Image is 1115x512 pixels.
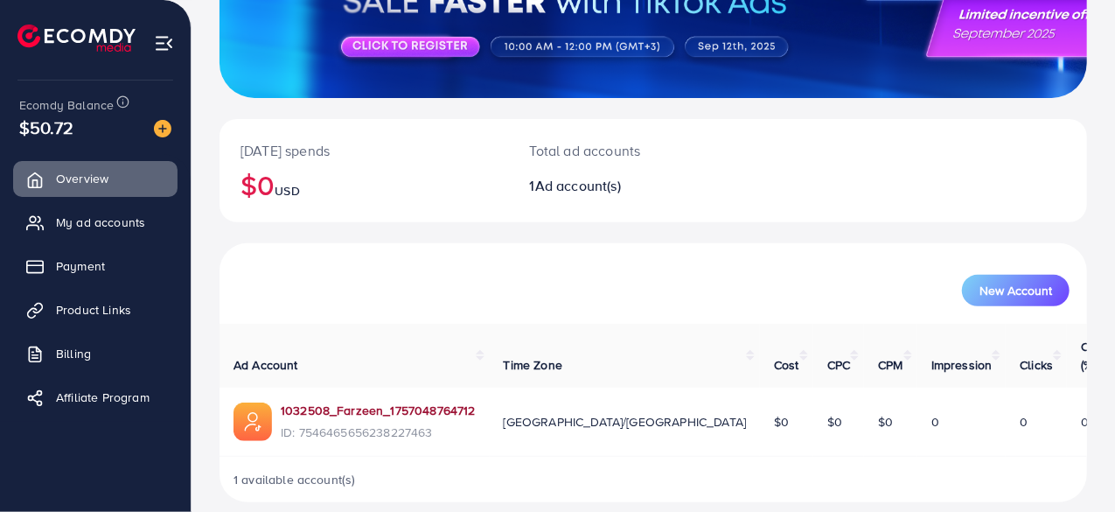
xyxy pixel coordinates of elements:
span: $0 [827,413,842,431]
span: $0 [878,413,893,431]
span: Product Links [56,301,131,319]
span: Clicks [1020,356,1053,374]
a: My ad accounts [13,205,178,240]
p: Total ad accounts [530,140,705,161]
a: 1032508_Farzeen_1757048764712 [281,402,476,419]
span: CTR (%) [1081,338,1104,373]
span: 1 available account(s) [233,471,356,488]
span: Impression [931,356,993,374]
p: [DATE] spends [240,140,488,161]
span: 0 [1081,413,1089,431]
img: ic-ads-acc.e4c84228.svg [233,403,272,441]
span: $0 [774,413,789,431]
span: My ad accounts [56,214,145,231]
a: Affiliate Program [13,380,178,415]
span: Payment [56,257,105,275]
a: Billing [13,336,178,371]
h2: $0 [240,168,488,201]
a: Payment [13,249,178,284]
h2: 1 [530,178,705,194]
span: USD [275,182,299,200]
img: logo [17,25,136,52]
a: Product Links [13,292,178,327]
span: Time Zone [504,356,562,374]
img: image [154,120,171,137]
span: Affiliate Program [56,389,150,406]
span: ID: 7546465656238227463 [281,424,476,441]
span: Ad account(s) [535,176,621,195]
span: Cost [774,356,799,374]
span: $50.72 [19,115,73,140]
span: Ecomdy Balance [19,96,114,114]
span: Overview [56,170,108,187]
span: 0 [931,413,939,431]
span: CPM [878,356,902,374]
span: New Account [979,284,1052,297]
a: Overview [13,161,178,196]
button: New Account [962,275,1070,306]
span: Billing [56,345,91,362]
span: CPC [827,356,850,374]
span: 0 [1020,413,1028,431]
span: Ad Account [233,356,298,374]
iframe: Chat [1041,433,1102,499]
span: [GEOGRAPHIC_DATA]/[GEOGRAPHIC_DATA] [504,413,747,431]
img: menu [154,33,174,53]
